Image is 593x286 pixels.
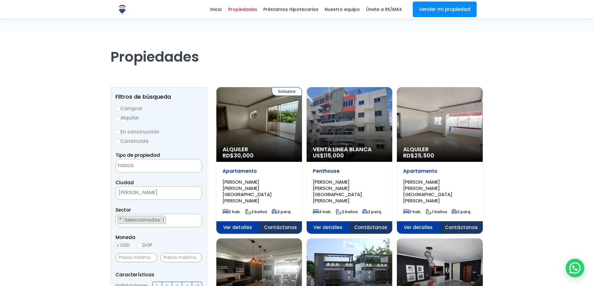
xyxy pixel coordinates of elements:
[195,216,199,222] button: Remove all items
[413,2,477,17] a: Vender mi propiedad
[245,209,267,214] span: 2 baños
[440,221,483,234] span: Contáctanos
[115,114,202,122] label: Alquilar
[207,5,225,14] span: Inicio
[307,221,350,234] span: Ver detalles
[403,179,452,204] span: [PERSON_NAME] [PERSON_NAME][GEOGRAPHIC_DATA][PERSON_NAME]
[403,152,434,159] span: RD$
[259,221,302,234] span: Contáctanos
[115,116,120,121] input: Alquilar
[186,188,195,198] button: Remove all items
[362,209,382,214] span: 2 parq.
[313,179,362,204] span: [PERSON_NAME] [PERSON_NAME][GEOGRAPHIC_DATA][PERSON_NAME]
[272,87,302,96] span: Exclusiva
[349,221,392,234] span: Contáctanos
[137,243,142,248] input: DOP
[116,214,119,227] textarea: Search
[115,253,157,262] input: Precio mínimo
[115,271,202,279] p: Características
[313,146,386,152] span: Venta Linea Blanca
[403,168,476,174] p: Apartamento
[115,241,130,249] label: USD
[426,209,447,214] span: 1 baños
[397,221,440,234] span: Ver detalles
[115,106,120,111] input: Comprar
[115,233,202,241] span: Moneda
[271,209,291,214] span: 2 parq.
[117,4,128,15] img: Logo de REMAX
[260,5,322,14] span: Préstamos Hipotecarios
[223,209,241,214] span: 3 hab.
[115,128,202,136] label: En construcción
[414,152,434,159] span: 25,500
[115,186,202,200] span: SANTO DOMINGO DE GUZMÁN
[223,179,272,204] span: [PERSON_NAME] [PERSON_NAME][GEOGRAPHIC_DATA][PERSON_NAME]
[223,152,254,159] span: RD$
[119,216,122,222] span: ×
[313,152,344,159] span: US$
[137,241,152,249] label: DOP
[451,209,471,214] span: 2 parq.
[124,217,166,223] span: Seleccionados: 1
[403,209,421,214] span: 3 hab.
[216,221,259,234] span: Ver detalles
[403,146,476,152] span: Alquiler
[363,5,405,14] span: Únete a RE/MAX
[111,31,483,65] h1: Propiedades
[115,94,202,100] h2: Filtros de búsqueda
[234,152,254,159] span: 30,000
[160,253,202,262] input: Precio máximo
[115,105,202,112] label: Comprar
[223,168,296,174] p: Apartamento
[223,146,296,152] span: Alquiler
[336,209,358,214] span: 2 baños
[115,152,160,158] span: Tipo de propiedad
[225,5,260,14] span: Propiedades
[397,87,482,234] a: Alquiler RD$25,500 Apartamento [PERSON_NAME] [PERSON_NAME][GEOGRAPHIC_DATA][PERSON_NAME] 3 hab. 1...
[115,179,134,186] span: Ciudad
[117,216,166,224] li: ARROYO MANZANO
[324,152,344,159] span: 115,000
[116,188,186,197] span: SANTO DOMINGO DE GUZMÁN
[313,168,386,174] p: Penthouse
[216,87,302,234] a: Exclusiva Alquiler RD$30,000 Apartamento [PERSON_NAME] [PERSON_NAME][GEOGRAPHIC_DATA][PERSON_NAME...
[192,190,195,196] span: ×
[116,159,176,173] textarea: Search
[313,209,332,214] span: 4 hab.
[115,130,120,135] input: En construcción
[115,207,131,213] span: Sector
[118,216,124,222] button: Remove item
[322,5,363,14] span: Nuestro equipo
[115,139,120,144] input: Construida
[115,137,202,145] label: Construida
[307,87,392,234] a: Venta Linea Blanca US$115,000 Penthouse [PERSON_NAME] [PERSON_NAME][GEOGRAPHIC_DATA][PERSON_NAME]...
[195,216,198,222] span: ×
[115,243,120,248] input: USD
